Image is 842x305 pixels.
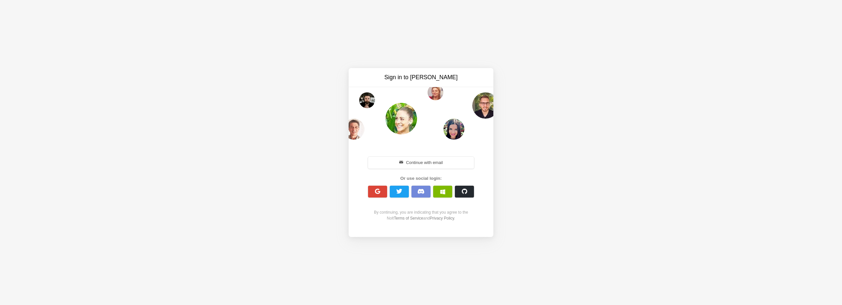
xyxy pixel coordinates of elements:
[366,73,476,82] h3: Sign in to [PERSON_NAME]
[394,216,423,221] a: Terms of Service
[364,175,478,182] div: Or use social login:
[430,216,454,221] a: Privacy Policy
[368,157,474,169] button: Continue with email
[364,209,478,221] div: By continuing, you are indicating that you agree to the Nolt and .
